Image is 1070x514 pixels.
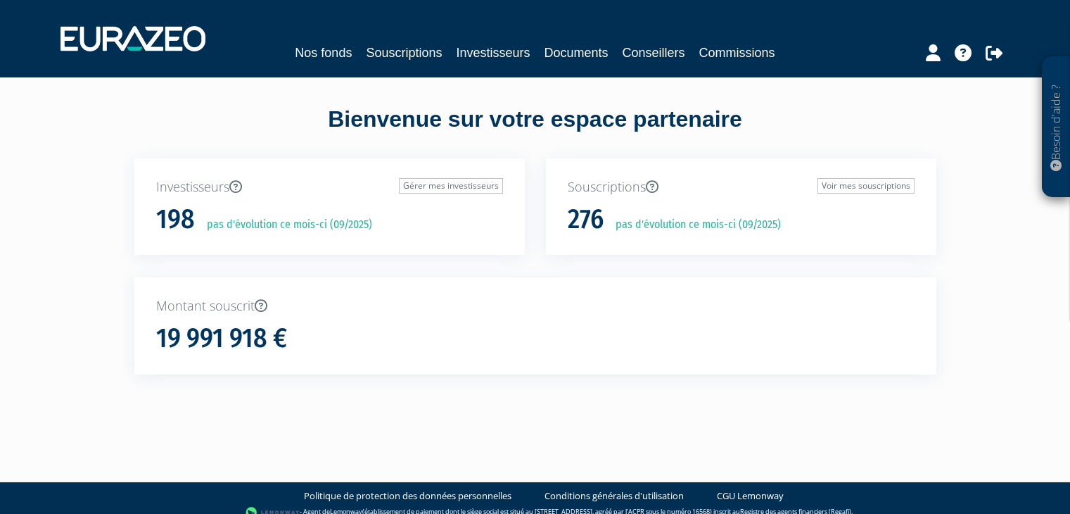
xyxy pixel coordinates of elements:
p: Investisseurs [156,178,503,196]
p: Souscriptions [568,178,915,196]
a: Conditions générales d'utilisation [544,489,684,503]
a: Conseillers [623,43,685,63]
a: Commissions [699,43,775,63]
p: Montant souscrit [156,297,915,315]
a: Voir mes souscriptions [817,178,915,194]
p: pas d'évolution ce mois-ci (09/2025) [606,217,781,233]
p: Besoin d'aide ? [1048,64,1064,191]
div: Bienvenue sur votre espace partenaire [124,104,947,158]
a: Politique de protection des données personnelles [304,489,511,503]
a: Souscriptions [366,43,442,63]
a: Gérer mes investisseurs [399,178,503,194]
a: Investisseurs [456,43,530,63]
h1: 198 [156,205,195,234]
a: Nos fonds [295,43,352,63]
img: 1732889491-logotype_eurazeo_blanc_rvb.png [60,26,205,51]
a: CGU Lemonway [717,489,784,503]
p: pas d'évolution ce mois-ci (09/2025) [197,217,372,233]
a: Documents [544,43,609,63]
h1: 19 991 918 € [156,324,287,353]
h1: 276 [568,205,604,234]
